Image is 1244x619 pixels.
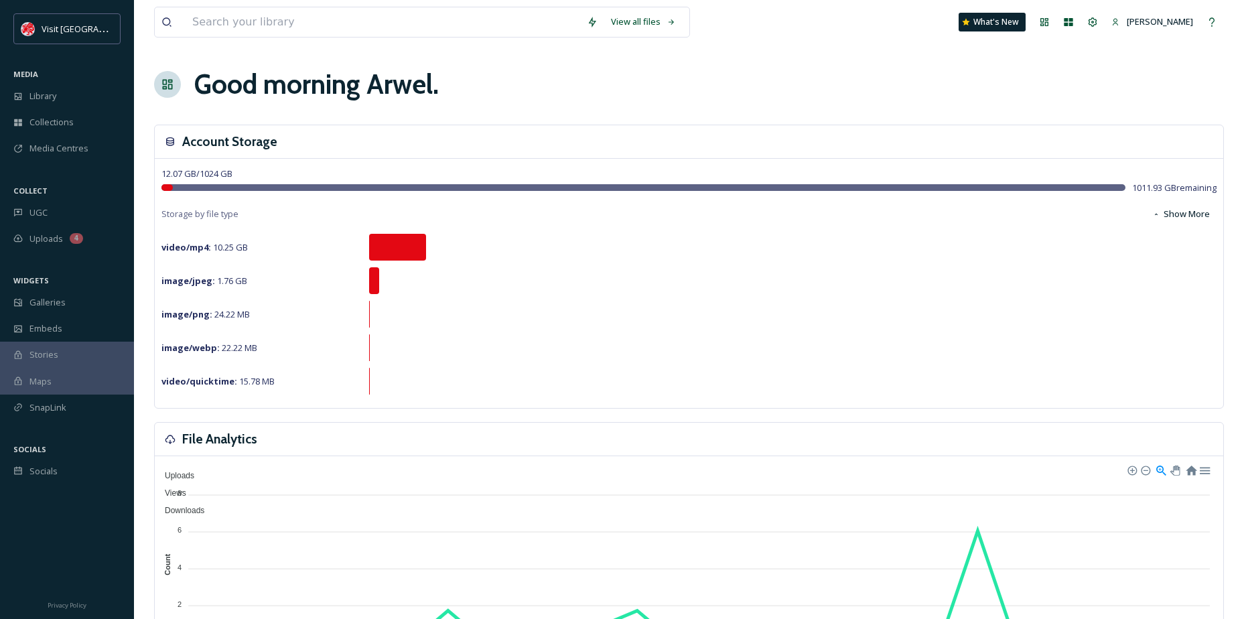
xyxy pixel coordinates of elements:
span: 22.22 MB [161,342,257,354]
span: Galleries [29,296,66,309]
a: What's New [959,13,1026,31]
strong: video/mp4 : [161,241,211,253]
input: Search your library [186,7,580,37]
div: Menu [1198,464,1210,475]
div: Zoom In [1127,465,1136,474]
div: 4 [70,233,83,244]
span: 24.22 MB [161,308,250,320]
span: Uploads [29,232,63,245]
span: Downloads [155,506,204,515]
span: Embeds [29,322,62,335]
h1: Good morning Arwel . [194,64,439,105]
span: 1011.93 GB remaining [1132,182,1217,194]
div: Zoom Out [1140,465,1150,474]
strong: image/jpeg : [161,275,215,287]
div: Selection Zoom [1155,464,1166,475]
span: Stories [29,348,58,361]
tspan: 6 [178,526,182,534]
span: Media Centres [29,142,88,155]
span: Uploads [155,471,194,480]
span: 1.76 GB [161,275,247,287]
a: View all files [604,9,683,35]
span: MEDIA [13,69,38,79]
span: Views [155,488,186,498]
button: Show More [1146,201,1217,227]
a: [PERSON_NAME] [1105,9,1200,35]
span: Library [29,90,56,102]
span: Privacy Policy [48,601,86,610]
a: Privacy Policy [48,596,86,612]
span: WIDGETS [13,275,49,285]
text: Count [163,554,171,575]
div: Panning [1170,466,1178,474]
span: 12.07 GB / 1024 GB [161,167,232,180]
div: Reset Zoom [1185,464,1196,475]
img: Visit_Wales_logo.svg.png [21,22,35,36]
span: Storage by file type [161,208,238,220]
span: COLLECT [13,186,48,196]
span: Collections [29,116,74,129]
strong: image/webp : [161,342,220,354]
h3: File Analytics [182,429,257,449]
span: SnapLink [29,401,66,414]
tspan: 4 [178,563,182,571]
h3: Account Storage [182,132,277,151]
span: Socials [29,465,58,478]
span: Visit [GEOGRAPHIC_DATA] [42,22,145,35]
strong: video/quicktime : [161,375,237,387]
tspan: 2 [178,600,182,608]
span: 15.78 MB [161,375,275,387]
strong: image/png : [161,308,212,320]
span: 10.25 GB [161,241,248,253]
tspan: 8 [178,489,182,497]
span: [PERSON_NAME] [1127,15,1193,27]
span: SOCIALS [13,444,46,454]
span: UGC [29,206,48,219]
span: Maps [29,375,52,388]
